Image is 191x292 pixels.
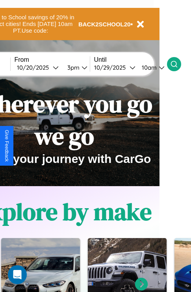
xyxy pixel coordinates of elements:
[61,63,90,72] button: 3pm
[138,64,159,71] div: 10am
[15,63,61,72] button: 10/20/2025
[63,64,82,71] div: 3pm
[4,130,9,162] div: Give Feedback
[135,63,167,72] button: 10am
[17,64,53,71] div: 10 / 20 / 2025
[8,265,27,284] div: Open Intercom Messenger
[94,56,167,63] label: Until
[78,21,131,28] b: BACK2SCHOOL20
[15,56,90,63] label: From
[94,64,130,71] div: 10 / 29 / 2025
